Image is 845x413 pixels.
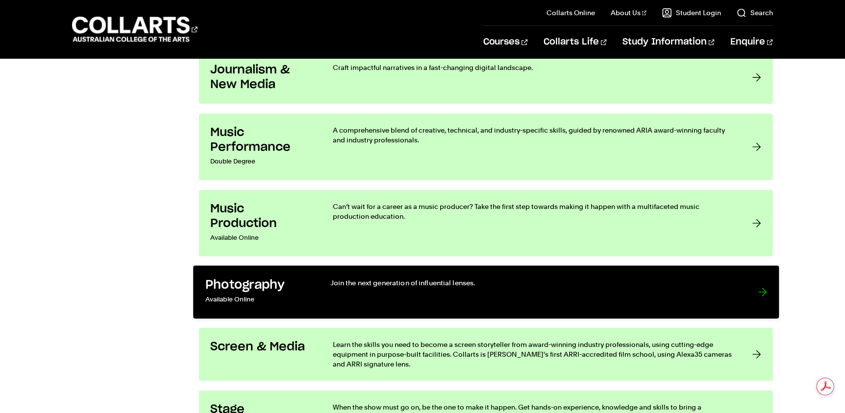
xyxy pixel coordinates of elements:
a: Enquire [730,26,773,58]
a: Collarts Online [547,8,595,18]
a: Search [737,8,773,18]
p: Can’t wait for a career as a music producer? Take the first step towards making it happen with a ... [333,202,733,221]
h3: Photography [205,278,310,293]
div: Go to homepage [72,15,198,43]
a: Study Information [622,26,715,58]
p: Available Online [205,293,310,307]
a: Student Login [662,8,721,18]
p: Available Online [211,231,314,245]
p: A comprehensive blend of creative, technical, and industry-specific skills, guided by renowned AR... [333,125,733,145]
h3: Journalism & New Media [211,63,314,92]
a: Journalism & New Media Craft impactful narratives in a fast-changing digital landscape. [199,51,773,104]
h3: Music Production [211,202,314,231]
h3: Screen & Media [211,340,314,354]
a: Screen & Media Learn the skills you need to become a screen storyteller from award-winning indust... [199,328,773,381]
h3: Music Performance [211,125,314,155]
a: Music Performance Double Degree A comprehensive blend of creative, technical, and industry-specif... [199,114,773,180]
p: Craft impactful narratives in a fast-changing digital landscape. [333,63,733,72]
a: About Us [611,8,647,18]
a: Collarts Life [544,26,607,58]
p: Join the next generation of influential lenses. [330,278,738,288]
p: Learn the skills you need to become a screen storyteller from award-winning industry professional... [333,340,733,369]
p: Double Degree [211,155,314,168]
a: Photography Available Online Join the next generation of influential lenses. [193,266,779,319]
a: Music Production Available Online Can’t wait for a career as a music producer? Take the first ste... [199,190,773,256]
a: Courses [483,26,528,58]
